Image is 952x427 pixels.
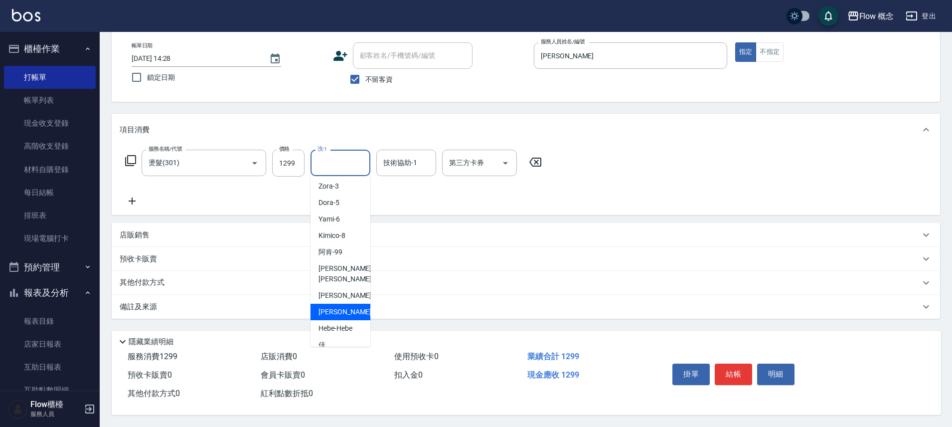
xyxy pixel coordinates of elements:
a: 高階收支登錄 [4,135,96,158]
button: 掛單 [672,364,710,385]
button: 明細 [757,364,794,385]
img: Logo [12,9,40,21]
p: 店販銷售 [120,230,150,240]
p: 項目消費 [120,125,150,135]
span: 佳[PERSON_NAME] -17 [318,340,381,361]
a: 打帳單 [4,66,96,89]
span: [PERSON_NAME] -11 [318,307,381,317]
p: 其他付款方式 [120,277,169,288]
a: 現金收支登錄 [4,112,96,135]
input: YYYY/MM/DD hh:mm [132,50,259,67]
a: 材料自購登錄 [4,158,96,181]
span: 不留客資 [365,74,393,85]
div: 備註及來源 [112,295,940,319]
a: 現場電腦打卡 [4,227,96,250]
a: 報表目錄 [4,310,96,333]
span: [PERSON_NAME] -[PERSON_NAME] [318,263,373,284]
div: Flow 概念 [859,10,894,22]
h5: Flow櫃檯 [30,400,81,410]
button: 櫃檯作業 [4,36,96,62]
p: 備註及來源 [120,302,157,312]
span: 阿肯 -99 [318,247,342,257]
button: Choose date, selected date is 2025-09-20 [263,47,287,71]
span: 服務消費 1299 [128,352,177,361]
label: 洗-1 [317,145,327,153]
span: 預收卡販賣 0 [128,370,172,380]
p: 預收卡販賣 [120,254,157,264]
a: 帳單列表 [4,89,96,112]
div: 項目消費 [112,114,940,146]
label: 價格 [279,145,290,153]
label: 服務名稱/代號 [149,145,182,153]
label: 服務人員姓名/編號 [541,38,585,45]
span: 紅利點數折抵 0 [261,389,313,398]
span: Kimico -8 [318,230,345,241]
button: save [818,6,838,26]
span: 鎖定日期 [147,72,175,83]
button: 不指定 [756,42,784,62]
span: 扣入金 0 [394,370,423,380]
span: Dora -5 [318,198,339,208]
span: 會員卡販賣 0 [261,370,305,380]
p: 服務人員 [30,410,81,419]
button: 報表及分析 [4,280,96,306]
span: 使用預收卡 0 [394,352,439,361]
a: 互助點數明細 [4,379,96,402]
span: Zora -3 [318,181,339,192]
a: 每日結帳 [4,181,96,204]
label: 帳單日期 [132,42,153,49]
button: Flow 概念 [843,6,898,26]
button: Open [247,155,263,171]
span: Hebe -Hebe [318,323,352,334]
div: 預收卡販賣 [112,247,940,271]
a: 互助日報表 [4,356,96,379]
span: 其他付款方式 0 [128,389,180,398]
a: 店家日報表 [4,333,96,356]
button: Open [497,155,513,171]
span: [PERSON_NAME] -10 [318,290,381,301]
button: 登出 [902,7,940,25]
div: 店販銷售 [112,223,940,247]
span: 店販消費 0 [261,352,297,361]
span: 現金應收 1299 [527,370,579,380]
div: 其他付款方式 [112,271,940,295]
button: 結帳 [715,364,752,385]
span: Yami -6 [318,214,340,224]
img: Person [8,399,28,419]
a: 排班表 [4,204,96,227]
span: 業績合計 1299 [527,352,579,361]
p: 隱藏業績明細 [129,337,173,347]
button: 指定 [735,42,757,62]
button: 預約管理 [4,254,96,280]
